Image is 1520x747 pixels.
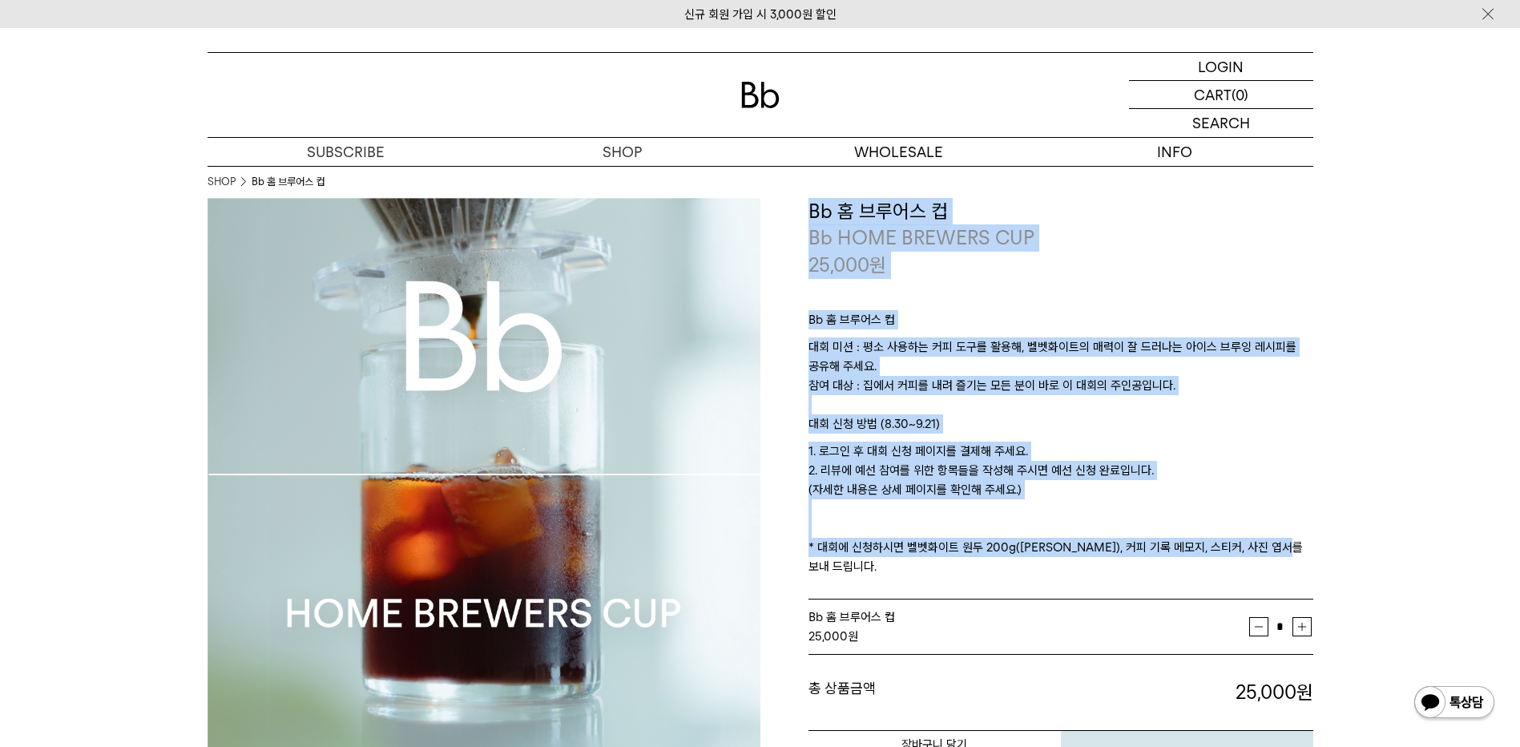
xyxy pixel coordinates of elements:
[808,627,1249,646] div: 원
[684,7,837,22] a: 신규 회원 가입 시 3,000원 할인
[1249,617,1268,636] button: 감소
[1292,617,1312,636] button: 증가
[808,337,1313,414] p: 대회 미션 : 평소 사용하는 커피 도구를 활용해, 벨벳화이트의 매력이 잘 드러나는 아이스 브루잉 레시피를 공유해 주세요. 참여 대상 : 집에서 커피를 내려 즐기는 모든 분이 ...
[760,138,1037,166] p: WHOLESALE
[808,414,1313,442] p: 대회 신청 방법 (8.30~9.21)
[1194,81,1232,108] p: CART
[1198,53,1244,80] p: LOGIN
[1129,81,1313,109] a: CART (0)
[1037,138,1313,166] p: INFO
[1296,680,1313,704] b: 원
[1192,109,1250,137] p: SEARCH
[208,138,484,166] a: SUBSCRIBE
[1129,53,1313,81] a: LOGIN
[808,252,886,279] p: 25,000
[1236,680,1313,704] strong: 25,000
[808,679,1061,706] dt: 총 상품금액
[808,198,1313,225] h3: Bb 홈 브루어스 컵
[484,138,760,166] a: SHOP
[869,253,886,277] span: 원
[252,174,325,190] li: Bb 홈 브루어스 컵
[1232,81,1248,108] p: (0)
[808,629,848,644] strong: 25,000
[808,442,1313,576] p: 1. 로그인 후 대회 신청 페이지를 결제해 주세요. 2. 리뷰에 예선 참여를 위한 항목들을 작성해 주시면 예선 신청 완료입니다. (자세한 내용은 상세 페이지를 확인해 주세요....
[808,224,1313,252] p: Bb HOME BREWERS CUP
[808,610,895,624] span: Bb 홈 브루어스 컵
[1413,684,1496,723] img: 카카오톡 채널 1:1 채팅 버튼
[208,174,236,190] a: SHOP
[808,310,1313,337] p: Bb 홈 브루어스 컵
[741,82,780,108] img: 로고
